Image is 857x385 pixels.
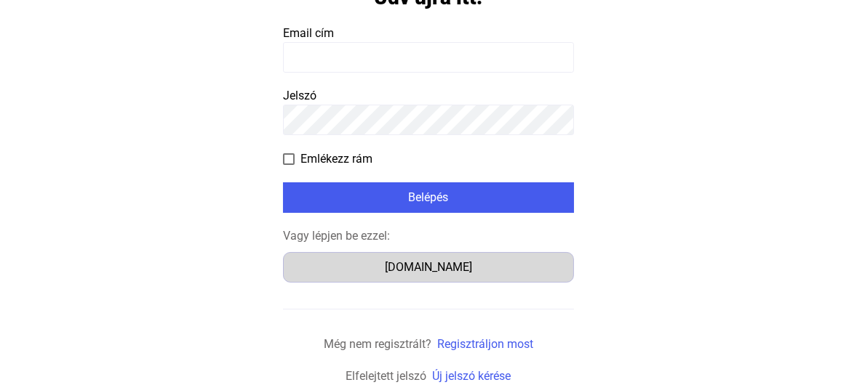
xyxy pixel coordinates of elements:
a: [DOMAIN_NAME] [283,260,574,274]
span: Emlékezz rám [300,150,372,168]
span: Elfelejtett jelszó [346,369,427,383]
span: Email cím [283,26,334,40]
button: [DOMAIN_NAME] [283,252,574,283]
div: Vagy lépjen be ezzel: [283,227,574,245]
a: Új jelszó kérése [433,369,511,383]
button: Belépés [283,182,574,213]
span: Még nem regisztrált? [324,337,431,351]
div: [DOMAIN_NAME] [288,259,569,276]
a: Regisztráljon most [437,337,533,351]
span: Jelszó [283,89,316,102]
div: Belépés [287,189,570,206]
